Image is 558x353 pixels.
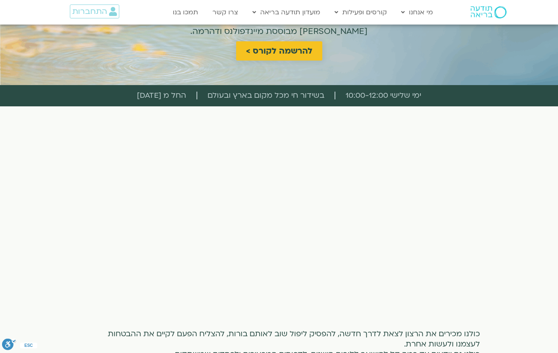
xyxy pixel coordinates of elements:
a: קורסים ופעילות [330,4,391,20]
a: להרשמה לקורס > [236,41,322,61]
span: התחברות [72,7,107,16]
a: התחברות [70,4,119,18]
a: מי אנחנו [397,4,437,20]
a: תמכו בנו [169,4,202,20]
span: החל מ [DATE]​ [137,89,186,102]
a: מועדון תודעה בריאה [248,4,324,20]
span: ימי שלישי 10:00-12:00 [346,89,421,102]
a: צרו קשר [208,4,242,20]
span: בשידור חי מכל מקום בארץ ובעולם [208,89,324,102]
img: תודעה בריאה [471,6,507,18]
span: להרשמה לקורס > [246,46,312,56]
